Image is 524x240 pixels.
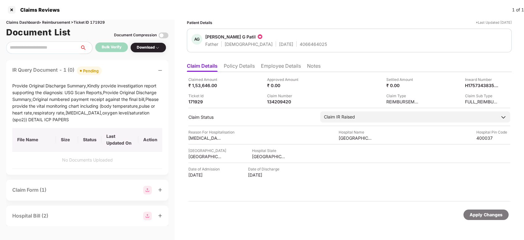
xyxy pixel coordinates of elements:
div: IR Query Document - 1 (0) [12,66,102,75]
div: Hospital Pin Code [476,129,510,135]
div: [DATE] [279,41,293,47]
div: FULL_REIMBURSEMENT [465,99,499,105]
h1: Document List [6,26,71,39]
div: Father [205,41,218,47]
div: 171929 [188,99,222,105]
div: Claim IR Raised [324,114,355,120]
li: Policy Details [224,63,255,72]
div: Date of Admission [188,166,222,172]
div: [GEOGRAPHIC_DATA] [188,148,226,154]
div: [MEDICAL_DATA] [188,135,222,141]
div: [GEOGRAPHIC_DATA] [188,154,222,159]
div: [DEMOGRAPHIC_DATA] [225,41,273,47]
div: REIMBURSEMENT [386,99,420,105]
div: Document Compression [114,32,157,38]
li: Claim Details [187,63,218,72]
div: Pending [83,68,99,74]
div: H175734383514901004 [465,82,499,88]
div: Claim Type [386,93,420,99]
span: plus [158,188,162,192]
img: downArrowIcon [500,114,506,120]
div: Apply Changes [470,211,502,218]
div: Hospital Bill (2) [12,212,48,220]
div: Claims Reviews [17,7,60,13]
th: Size [56,128,78,152]
div: Ticket Id [188,93,222,99]
div: Claim Status [188,114,314,120]
span: minus [158,68,162,73]
div: ₹ 0.00 [267,82,301,88]
div: [DATE] [248,172,282,178]
td: No Documents Uploaded [12,152,162,169]
div: 400037 [476,135,510,141]
div: Provide Original Discharge Summary,Kindly provide investigation report supporting the diagnosis: ... [12,82,162,123]
div: Download [137,45,160,50]
img: svg+xml;base64,PHN2ZyBpZD0iRHJvcGRvd24tMzJ4MzIiIHhtbG5zPSJodHRwOi8vd3d3LnczLm9yZy8yMDAwL3N2ZyIgd2... [155,45,160,50]
div: AG [191,34,202,45]
li: Notes [307,63,321,72]
span: plus [158,214,162,218]
div: Claim Sub Type [465,93,499,99]
div: *Last Updated [DATE] [476,20,512,26]
div: Settled Amount [386,77,420,82]
div: Approved Amount [267,77,301,82]
div: Claim Number [267,93,301,99]
div: Hospital Name [339,129,372,135]
th: Action [138,128,162,152]
button: search [80,42,93,54]
div: [PERSON_NAME] G Patil [205,34,256,40]
div: ₹ 0.00 [386,82,420,88]
img: svg+xml;base64,PHN2ZyBpZD0iR3JvdXBfMjg4MTMiIGRhdGEtbmFtZT0iR3JvdXAgMjg4MTMiIHhtbG5zPSJodHRwOi8vd3... [143,186,152,194]
div: Claim Form (1) [12,186,46,194]
div: Claimed Amount [188,77,222,82]
div: [GEOGRAPHIC_DATA] [339,135,372,141]
div: Claims Dashboard > Reimbursement > Ticket ID 171929 [6,20,168,26]
div: Date of Discharge [248,166,282,172]
th: Last Updated On [101,128,138,152]
img: icon [257,34,263,40]
div: 1 of 1 [512,6,524,13]
div: 134209420 [267,99,301,105]
li: Employee Details [261,63,301,72]
th: Status [78,128,101,152]
img: svg+xml;base64,PHN2ZyBpZD0iR3JvdXBfMjg4MTMiIGRhdGEtbmFtZT0iR3JvdXAgMjg4MTMiIHhtbG5zPSJodHRwOi8vd3... [143,212,152,220]
div: [GEOGRAPHIC_DATA] [252,154,286,159]
span: search [80,45,92,50]
div: Bulk Verify [102,44,121,50]
th: File Name [12,128,56,152]
div: Reason For Hospitalisation [188,129,234,135]
div: Patient Details [187,20,212,26]
div: Inward Number [465,77,499,82]
div: Hospital State [252,148,286,154]
div: [DATE] [188,172,222,178]
div: ₹ 1,53,646.00 [188,82,222,88]
img: svg+xml;base64,PHN2ZyBpZD0iVG9nZ2xlLTMyeDMyIiB4bWxucz0iaHR0cDovL3d3dy53My5vcmcvMjAwMC9zdmciIHdpZH... [159,30,168,40]
div: 4066464025 [300,41,327,47]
